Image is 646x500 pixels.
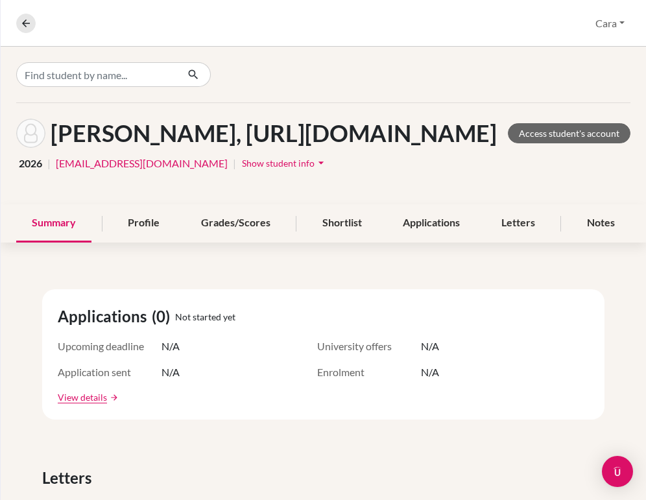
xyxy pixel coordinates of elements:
[161,364,180,380] span: N/A
[47,156,51,171] span: |
[602,456,633,487] div: Open Intercom Messenger
[571,204,630,243] div: Notes
[58,305,152,328] span: Applications
[317,339,421,354] span: University offers
[315,156,328,169] i: arrow_drop_down
[152,305,175,328] span: (0)
[16,119,45,148] img: https://easalvador.powerschool.com/admin/students/home.html?frn=0014601 Nolasco Sztarkman's avatar
[242,158,315,169] span: Show student info
[51,119,497,147] h1: [PERSON_NAME], [URL][DOMAIN_NAME]
[421,364,439,380] span: N/A
[508,123,630,143] a: Access student's account
[175,310,235,324] span: Not started yet
[112,204,175,243] div: Profile
[317,364,421,380] span: Enrolment
[42,466,97,490] span: Letters
[56,156,228,171] a: [EMAIL_ADDRESS][DOMAIN_NAME]
[421,339,439,354] span: N/A
[233,156,236,171] span: |
[58,339,161,354] span: Upcoming deadline
[19,156,42,171] span: 2026
[241,153,328,173] button: Show student infoarrow_drop_down
[486,204,551,243] div: Letters
[58,364,161,380] span: Application sent
[16,204,91,243] div: Summary
[58,390,107,404] a: View details
[307,204,377,243] div: Shortlist
[590,11,630,36] button: Cara
[161,339,180,354] span: N/A
[16,62,177,87] input: Find student by name...
[185,204,286,243] div: Grades/Scores
[107,393,119,402] a: arrow_forward
[387,204,475,243] div: Applications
